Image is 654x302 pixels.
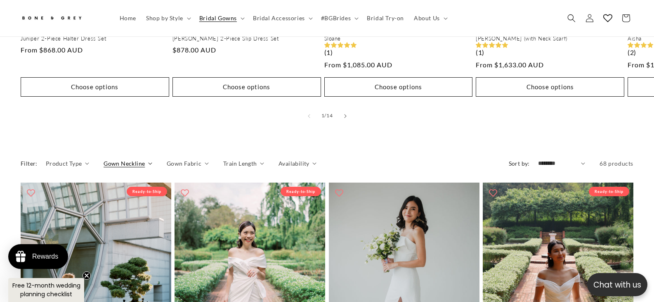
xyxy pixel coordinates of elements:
span: 14 [326,112,333,120]
img: Bone and Grey Bridal [21,12,83,25]
span: Train Length [223,159,257,168]
button: Choose options [172,77,321,97]
a: Bone and Grey Bridal [18,8,106,28]
span: Free 12-month wedding planning checklist [12,281,80,298]
summary: Search [562,9,581,27]
span: Shop by Style [146,14,183,22]
summary: About Us [409,10,451,27]
span: / [324,112,326,120]
label: Sort by: [509,160,530,167]
div: Rewards [32,253,58,260]
span: Home [120,14,136,22]
a: Juniper 2-Piece Halter Dress Set [21,35,169,42]
span: About Us [414,14,440,22]
summary: Train Length (0 selected) [223,159,264,168]
button: Slide right [336,107,354,125]
a: [PERSON_NAME] 2-Piece Slip Dress Set [172,35,321,42]
span: Gown Fabric [167,159,201,168]
button: Choose options [21,77,169,97]
button: Choose options [324,77,473,97]
span: 1 [321,112,325,120]
span: Bridal Accessories [253,14,305,22]
a: Bridal Try-on [362,10,409,27]
button: Add to wishlist [23,185,39,201]
span: Bridal Gowns [199,14,237,22]
a: [PERSON_NAME] (with Neck Scarf) [476,35,624,42]
button: Add to wishlist [331,185,347,201]
summary: Gown Fabric (0 selected) [167,159,209,168]
div: Free 12-month wedding planning checklistClose teaser [8,278,84,302]
span: #BGBrides [321,14,351,22]
button: Close teaser [83,271,91,280]
button: Open chatbox [587,273,647,296]
a: Home [115,10,141,27]
summary: Product Type (0 selected) [46,159,89,168]
button: Add to wishlist [485,185,501,201]
p: Chat with us [587,279,647,291]
summary: #BGBrides [316,10,362,27]
summary: Availability (0 selected) [279,159,316,168]
h2: Filter: [21,159,38,168]
summary: Gown Neckline (0 selected) [104,159,152,168]
span: 68 products [600,160,633,167]
button: Add to wishlist [177,185,193,201]
span: Bridal Try-on [367,14,404,22]
button: Slide left [300,107,318,125]
button: Choose options [476,77,624,97]
summary: Shop by Style [141,10,194,27]
a: Sloane [324,35,473,42]
summary: Bridal Accessories [248,10,316,27]
span: Availability [279,159,309,168]
summary: Bridal Gowns [194,10,248,27]
span: Product Type [46,159,82,168]
span: Gown Neckline [104,159,145,168]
